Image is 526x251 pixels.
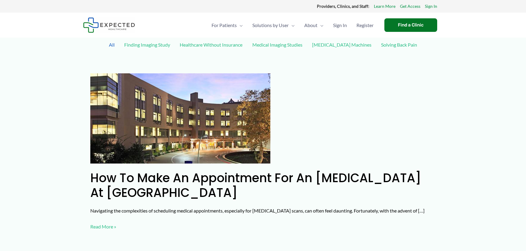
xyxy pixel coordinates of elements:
a: AboutMenu Toggle [299,15,328,36]
a: Read More » [90,222,116,231]
nav: Primary Site Navigation [207,15,378,36]
a: Find a Clinic [384,18,437,32]
a: Solutions by UserMenu Toggle [248,15,299,36]
img: How to Make an Appointment for an MRI at Camino Real [90,73,270,164]
span: Menu Toggle [237,15,243,36]
a: Finding Imaging Study [121,39,173,50]
span: Menu Toggle [317,15,323,36]
span: For Patients [212,15,237,36]
a: Sign In [425,2,437,10]
span: Sign In [333,15,347,36]
span: About [304,15,317,36]
a: Read: How to Make an Appointment for an MRI at Camino Real [90,115,270,121]
a: Learn More [374,2,395,10]
span: Solutions by User [252,15,289,36]
a: Solving Back Pain [378,39,420,50]
a: Medical Imaging Studies [249,39,305,50]
img: Expected Healthcare Logo - side, dark font, small [83,17,135,33]
a: Healthcare Without Insurance [177,39,245,50]
span: Menu Toggle [289,15,295,36]
a: Get Access [400,2,420,10]
a: For PatientsMenu Toggle [207,15,248,36]
a: How to Make an Appointment for an [MEDICAL_DATA] at [GEOGRAPHIC_DATA] [90,170,421,201]
a: Sign In [328,15,352,36]
a: Register [352,15,378,36]
a: All [106,39,118,50]
strong: Providers, Clinics, and Staff: [317,4,369,9]
p: Navigating the complexities of scheduling medical appointments, especially for [MEDICAL_DATA] sca... [90,206,436,215]
span: Register [356,15,374,36]
div: Post Filters [83,38,443,66]
a: [MEDICAL_DATA] Machines [309,39,374,50]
